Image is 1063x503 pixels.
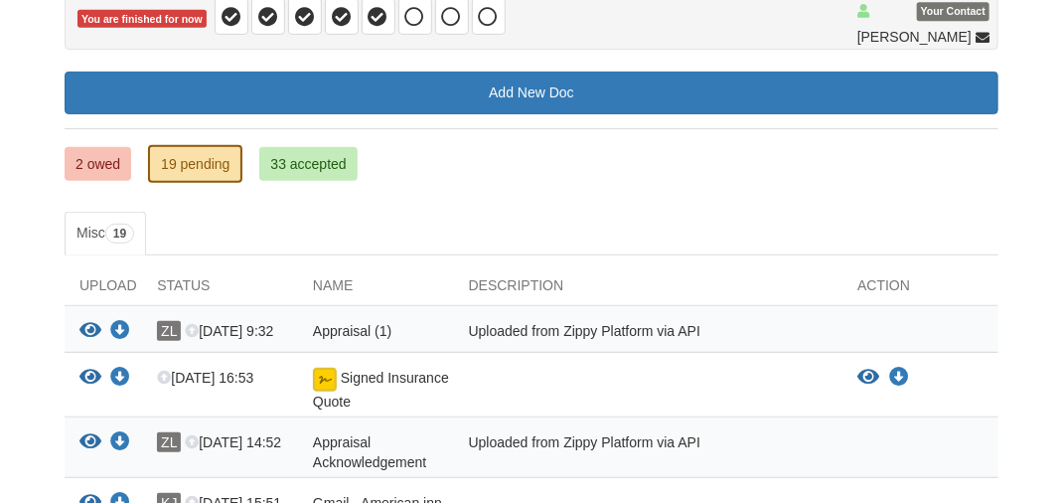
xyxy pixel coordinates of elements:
span: ZL [157,432,181,452]
img: Document fully signed [313,368,337,392]
a: Misc [65,212,146,255]
span: Appraisal (1) [313,323,391,339]
span: [DATE] 14:52 [185,434,281,450]
div: Uploaded from Zippy Platform via API [454,321,843,347]
span: 19 [105,224,134,244]
span: [DATE] 9:32 [185,323,273,339]
span: Signed Insurance Quote [313,371,449,410]
button: View Appraisal Acknowledgement [79,432,101,453]
div: Action [842,275,998,305]
span: [PERSON_NAME] [857,27,972,47]
span: [DATE] 16:53 [157,370,253,386]
div: Status [142,275,298,305]
a: Download Appraisal Acknowledgement [110,435,130,451]
a: Download Signed Insurance Quote [110,371,130,387]
span: Appraisal Acknowledgement [313,434,426,470]
span: Your Contact [917,3,989,22]
span: ZL [157,321,181,341]
a: 33 accepted [259,147,357,181]
div: Upload [65,275,142,305]
a: Download Appraisal (1) [110,324,130,340]
a: Download Signed Insurance Quote [889,370,909,386]
a: Add New Doc [65,72,998,114]
div: Description [454,275,843,305]
button: View Signed Insurance Quote [857,368,879,388]
button: View Appraisal (1) [79,321,101,342]
div: Uploaded from Zippy Platform via API [454,432,843,472]
div: Name [298,275,454,305]
a: 2 owed [65,147,131,181]
span: You are finished for now [77,10,207,29]
a: 19 pending [148,145,242,183]
button: View Signed Insurance Quote [79,368,101,389]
